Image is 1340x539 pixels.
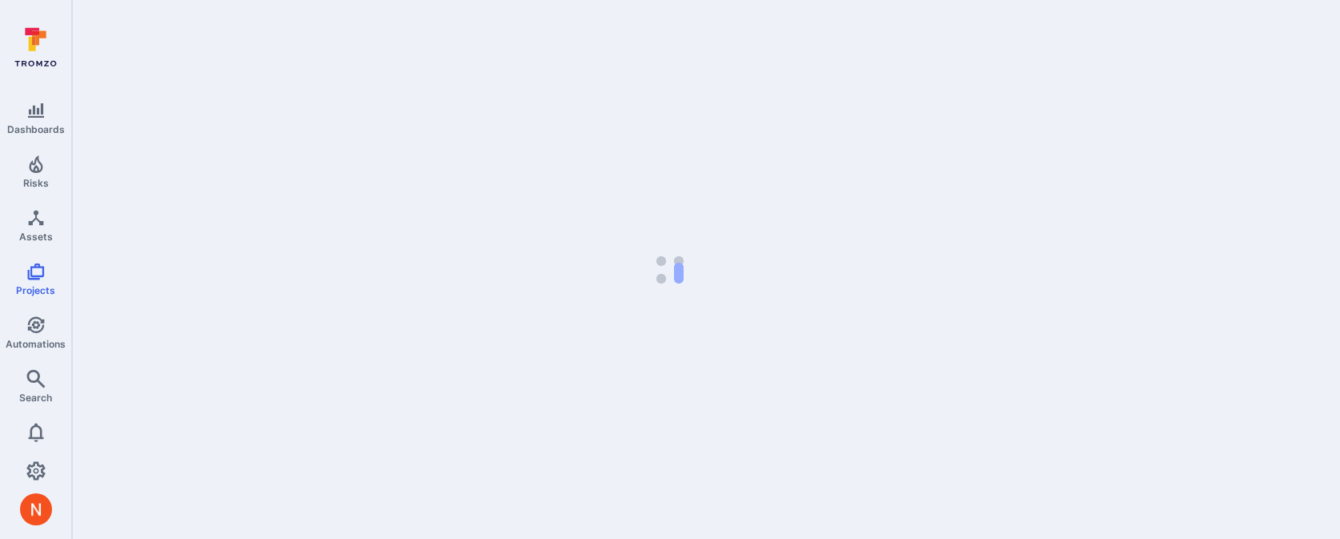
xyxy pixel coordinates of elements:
span: Assets [19,231,53,243]
img: ACg8ocIprwjrgDQnDsNSk9Ghn5p5-B8DpAKWoJ5Gi9syOE4K59tr4Q=s96-c [20,493,52,525]
span: Automations [6,338,66,350]
span: Projects [16,284,55,296]
span: Search [19,392,52,404]
span: Dashboards [7,123,65,135]
span: Risks [23,177,49,189]
div: Neeren Patki [20,493,52,525]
